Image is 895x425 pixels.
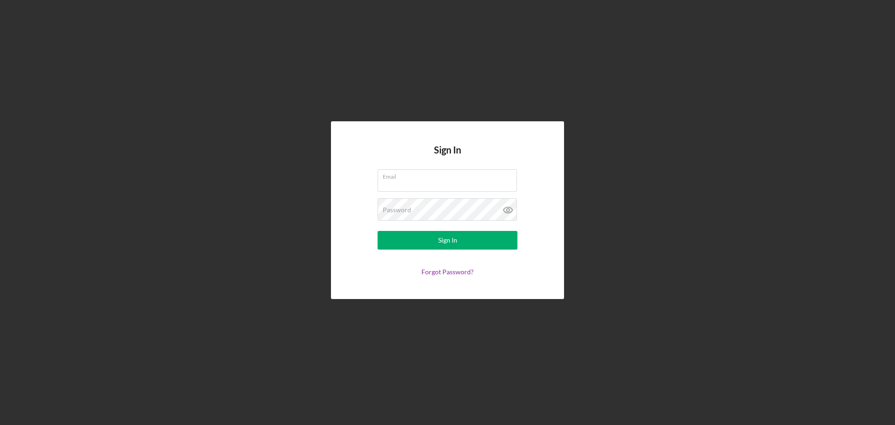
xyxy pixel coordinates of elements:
[438,231,457,250] div: Sign In
[383,206,411,214] label: Password
[434,145,461,169] h4: Sign In
[378,231,517,250] button: Sign In
[421,268,474,276] a: Forgot Password?
[383,170,517,180] label: Email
